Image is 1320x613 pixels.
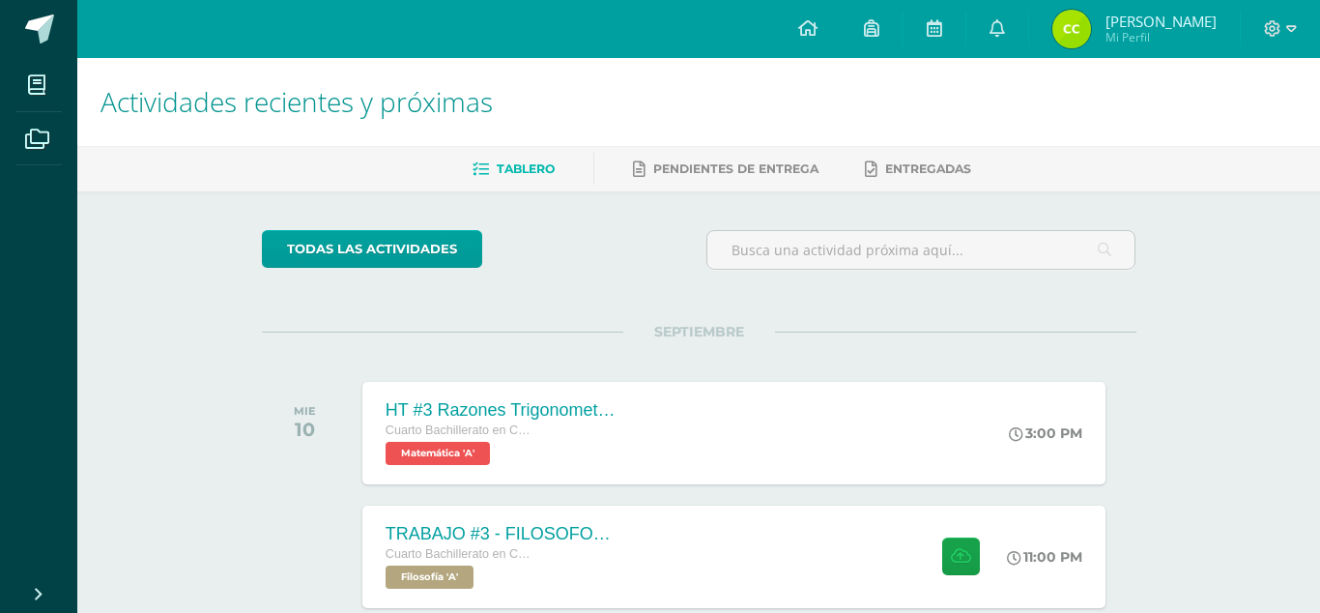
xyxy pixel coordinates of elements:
[1007,548,1082,566] div: 11:00 PM
[100,83,493,120] span: Actividades recientes y próximas
[386,566,473,589] span: Filosofía 'A'
[1105,29,1217,45] span: Mi Perfil
[633,154,818,185] a: Pendientes de entrega
[1052,10,1091,48] img: 72e6737e3b6229c48af0c29fd7a6a595.png
[653,161,818,176] span: Pendientes de entrega
[294,418,316,441] div: 10
[386,400,617,421] div: HT #3 Razones Trigonometricas
[1009,424,1082,442] div: 3:00 PM
[497,161,555,176] span: Tablero
[623,323,775,340] span: SEPTIEMBRE
[865,154,971,185] a: Entregadas
[1105,12,1217,31] span: [PERSON_NAME]
[386,547,531,561] span: Cuarto Bachillerato en CCLL con Orientación en Computación
[386,423,531,437] span: Cuarto Bachillerato en CCLL con Orientación en Computación
[262,230,482,268] a: todas las Actividades
[885,161,971,176] span: Entregadas
[386,524,617,544] div: TRABAJO #3 - FILOSOFOS [DEMOGRAPHIC_DATA]
[473,154,555,185] a: Tablero
[707,231,1135,269] input: Busca una actividad próxima aquí...
[386,442,490,465] span: Matemática 'A'
[294,404,316,418] div: MIE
